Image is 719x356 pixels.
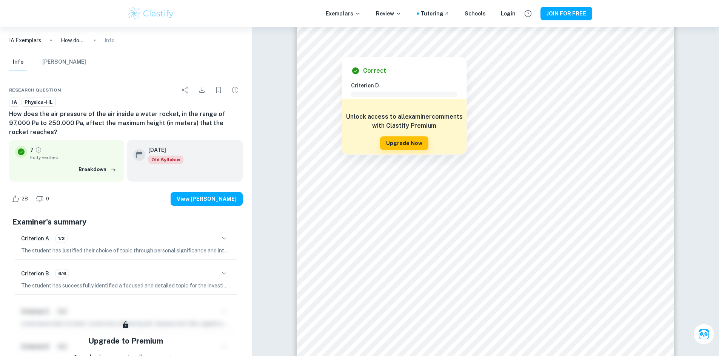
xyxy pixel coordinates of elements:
[540,7,592,20] button: JOIN FOR FREE
[21,234,49,243] h6: Criterion A
[22,99,55,106] span: Physics-HL
[693,324,714,345] button: Ask Clai
[88,335,163,347] h5: Upgrade to Premium
[55,235,67,242] span: 1/2
[211,83,226,98] div: Bookmark
[9,193,32,205] div: Like
[363,66,386,75] h6: Correct
[194,83,209,98] div: Download
[148,156,183,164] span: Old Syllabus
[21,246,231,255] p: The student has justified their choice of topic through personal significance and interest, parti...
[346,112,463,130] h6: Unlock access to all examiner comments with Clastify Premium
[9,36,41,44] a: IA Exemplars
[12,216,240,228] h5: Examiner's summary
[21,269,49,278] h6: Criterion B
[420,9,450,18] a: Tutoring
[380,136,428,150] button: Upgrade Now
[105,36,115,44] p: Info
[42,54,86,70] button: [PERSON_NAME]
[34,193,53,205] div: Dislike
[376,9,402,18] p: Review
[326,9,361,18] p: Exemplars
[21,281,231,290] p: The student has successfully identified a focused and detailed topic for the investigation, speci...
[9,98,20,107] a: IA
[35,147,42,153] a: Grade fully verified
[61,36,85,44] p: How does the air pressure of the air inside a water rocket, in the range of 97,000 Pa to 250,000 ...
[9,110,243,137] h6: How does the air pressure of the air inside a water rocket, in the range of 97,000 Pa to 250,000 ...
[9,99,20,106] span: IA
[30,146,34,154] p: 7
[77,164,118,175] button: Breakdown
[501,9,516,18] a: Login
[9,54,27,70] button: Info
[127,6,175,21] img: Clastify logo
[228,83,243,98] div: Report issue
[148,156,183,164] div: Starting from the May 2025 session, the Physics IA requirements have changed. It's OK to refer to...
[42,195,53,203] span: 0
[465,9,486,18] a: Schools
[17,195,32,203] span: 28
[522,7,534,20] button: Help and Feedback
[148,146,177,154] h6: [DATE]
[22,98,56,107] a: Physics-HL
[55,270,69,277] span: 6/6
[30,154,118,161] span: Fully verified
[351,81,463,90] h6: Criterion D
[171,192,243,206] button: View [PERSON_NAME]
[9,87,61,93] span: Research question
[178,83,193,98] div: Share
